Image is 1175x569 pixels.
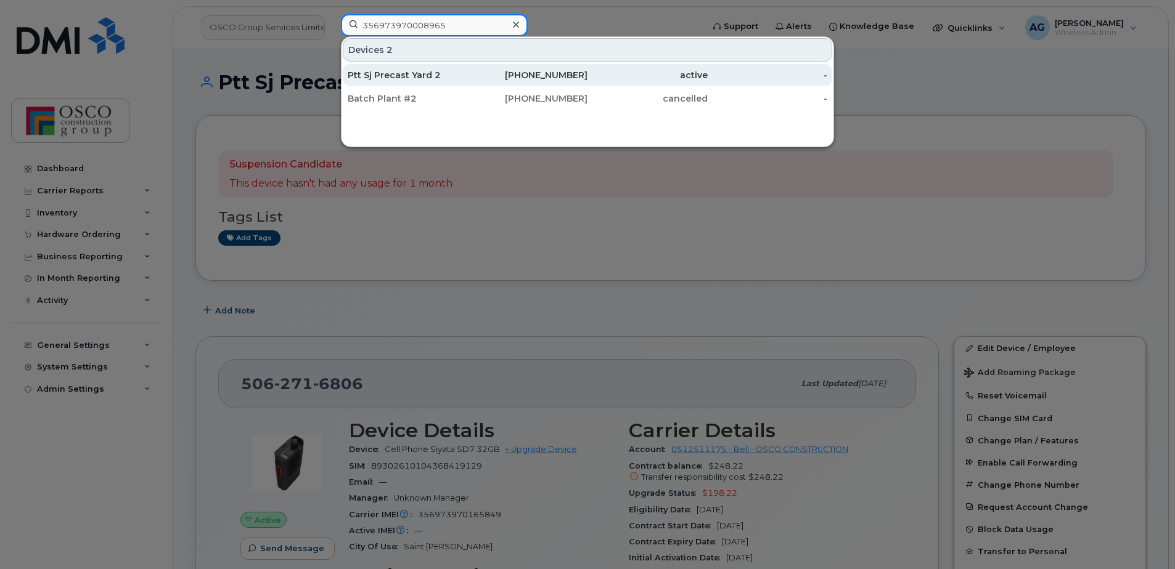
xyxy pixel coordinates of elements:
[348,92,468,105] div: Batch Plant #2
[587,69,708,81] div: active
[468,92,588,105] div: [PHONE_NUMBER]
[468,69,588,81] div: [PHONE_NUMBER]
[343,87,832,110] a: Batch Plant #2[PHONE_NUMBER]cancelled-
[343,64,832,86] a: Ptt Sj Precast Yard 2[PHONE_NUMBER]active-
[587,92,708,105] div: cancelled
[387,44,393,56] span: 2
[348,69,468,81] div: Ptt Sj Precast Yard 2
[708,69,828,81] div: -
[343,38,832,62] div: Devices
[708,92,828,105] div: -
